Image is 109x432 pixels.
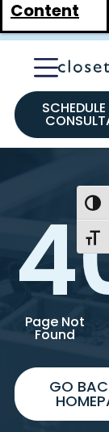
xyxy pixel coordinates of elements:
[77,186,109,220] button: Toggle High Contrast
[77,220,109,254] button: Toggle Font size
[15,58,58,78] button: Toggle Mobile Menu
[15,212,94,309] h1: 404
[15,316,94,342] p: Page Not Found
